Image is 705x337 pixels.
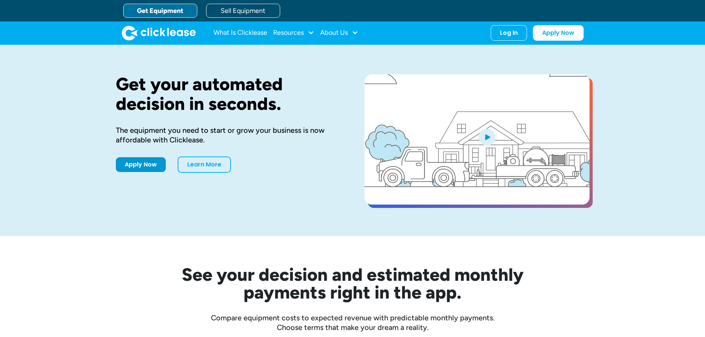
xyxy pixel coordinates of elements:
div: Log In [500,29,518,37]
a: home [122,26,196,40]
a: Apply Now [116,157,166,172]
a: open lightbox [365,74,590,205]
div: About Us [320,26,358,40]
div: The equipment you need to start or grow your business is now affordable with Clicklease. [116,125,341,145]
a: Get Equipment [123,4,197,18]
div: Compare equipment costs to expected revenue with predictable monthly payments. Choose terms that ... [116,313,590,332]
h1: Get your automated decision in seconds. [116,74,341,114]
h2: See your decision and estimated monthly payments right in the app. [145,266,560,301]
img: Clicklease logo [122,26,196,40]
div: Resources [273,26,314,40]
img: Blue play button logo on a light blue circular background [477,127,497,147]
a: Sell Equipment [206,4,280,18]
a: Learn More [178,156,231,173]
a: What Is Clicklease [214,26,267,40]
a: Apply Now [533,25,584,41]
